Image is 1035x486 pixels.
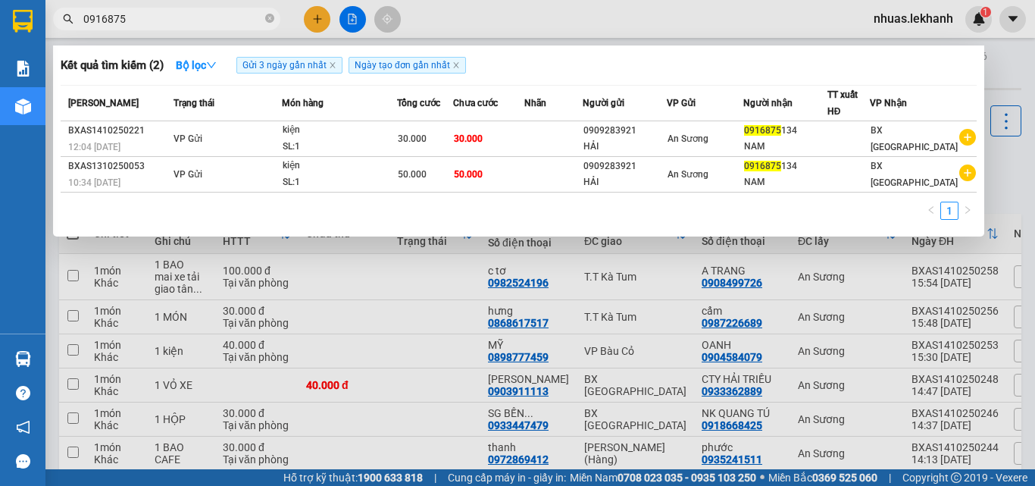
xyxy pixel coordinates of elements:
span: 50.000 [398,169,427,180]
span: plus-circle [959,165,976,181]
span: VP Gửi [174,133,202,144]
div: 134 [744,158,827,174]
span: TT xuất HĐ [827,89,858,117]
span: VP Gửi [174,169,202,180]
span: Nhãn [524,98,546,108]
div: NAM [744,174,827,190]
span: close-circle [265,12,274,27]
span: Chưa cước [453,98,498,108]
button: right [958,202,977,220]
li: 1 [940,202,958,220]
div: 134 [744,123,827,139]
div: SL: 1 [283,174,396,191]
span: left [927,205,936,215]
button: Bộ lọcdown [164,53,229,77]
div: HẢI [583,139,666,155]
span: Người gửi [583,98,624,108]
span: question-circle [16,386,30,400]
span: VP Gửi [667,98,696,108]
span: [PERSON_NAME] [68,98,139,108]
div: kiện [283,158,396,174]
h3: Kết quả tìm kiếm ( 2 ) [61,58,164,74]
span: 30.000 [454,133,483,144]
img: warehouse-icon [15,351,31,367]
img: warehouse-icon [15,99,31,114]
span: close [329,61,336,69]
span: An Sương [668,133,708,144]
span: close [452,61,460,69]
li: Next Page [958,202,977,220]
button: left [922,202,940,220]
div: BXAS1410250221 [68,123,169,139]
div: 0909283921 [583,123,666,139]
span: 12:04 [DATE] [68,142,120,152]
li: Previous Page [922,202,940,220]
input: Tìm tên, số ĐT hoặc mã đơn [83,11,262,27]
span: close-circle [265,14,274,23]
strong: Bộ lọc [176,59,217,71]
span: 0916875 [744,125,781,136]
div: HẢI [583,174,666,190]
span: Ngày tạo đơn gần nhất [349,57,466,74]
span: Người nhận [743,98,793,108]
div: 0909283921 [583,158,666,174]
div: kiện [283,122,396,139]
span: notification [16,420,30,434]
span: Món hàng [282,98,324,108]
span: 0916875 [744,161,781,171]
div: NAM [744,139,827,155]
span: VP Nhận [870,98,907,108]
span: 30.000 [398,133,427,144]
span: message [16,454,30,469]
span: Gửi 3 ngày gần nhất [236,57,342,74]
span: down [206,60,217,71]
span: 50.000 [454,169,483,180]
span: BX [GEOGRAPHIC_DATA] [871,125,958,152]
span: An Sương [668,169,708,180]
img: solution-icon [15,61,31,77]
a: 1 [941,202,958,219]
div: SL: 1 [283,139,396,155]
span: 10:34 [DATE] [68,177,120,188]
img: logo-vxr [13,10,33,33]
span: right [963,205,972,215]
span: Tổng cước [397,98,440,108]
div: BXAS1310250053 [68,158,169,174]
span: Trạng thái [174,98,214,108]
span: search [63,14,73,24]
span: plus-circle [959,129,976,146]
span: BX [GEOGRAPHIC_DATA] [871,161,958,188]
